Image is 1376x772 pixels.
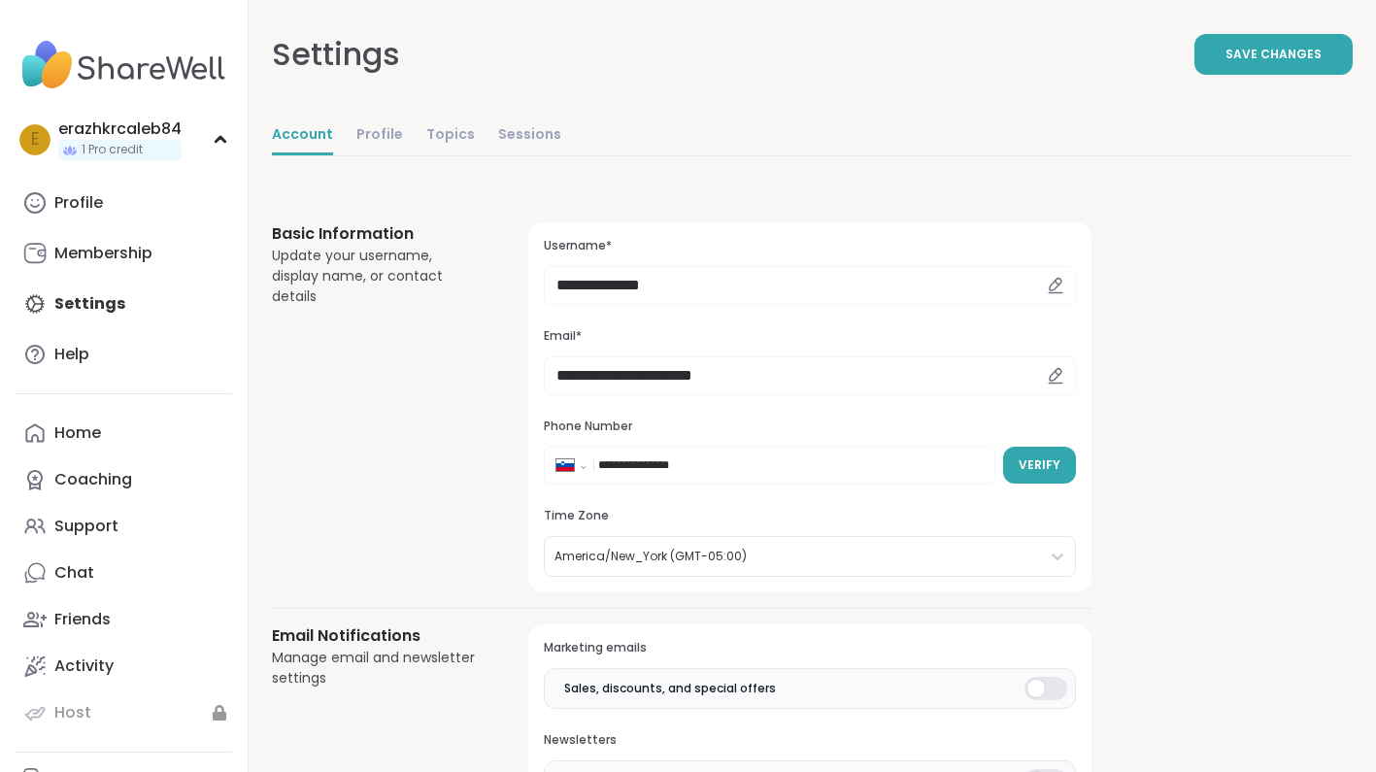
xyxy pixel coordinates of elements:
[272,222,482,246] h3: Basic Information
[54,243,152,264] div: Membership
[82,142,143,158] span: 1 Pro credit
[16,456,232,503] a: Coaching
[272,624,482,648] h3: Email Notifications
[54,516,118,537] div: Support
[544,238,1076,254] h3: Username*
[272,31,400,78] div: Settings
[16,230,232,277] a: Membership
[1003,447,1076,484] button: Verify
[1019,456,1060,474] span: Verify
[54,609,111,630] div: Friends
[16,689,232,736] a: Host
[54,344,89,365] div: Help
[54,192,103,214] div: Profile
[544,508,1076,524] h3: Time Zone
[498,117,561,155] a: Sessions
[54,422,101,444] div: Home
[544,640,1076,656] h3: Marketing emails
[54,562,94,584] div: Chat
[16,503,232,550] a: Support
[272,246,482,307] div: Update your username, display name, or contact details
[54,655,114,677] div: Activity
[31,127,39,152] span: e
[16,550,232,596] a: Chat
[58,118,182,140] div: erazhkrcaleb84
[544,732,1076,749] h3: Newsletters
[16,31,232,99] img: ShareWell Nav Logo
[272,117,333,155] a: Account
[272,648,482,688] div: Manage email and newsletter settings
[356,117,403,155] a: Profile
[16,410,232,456] a: Home
[426,117,475,155] a: Topics
[1194,34,1353,75] button: Save Changes
[544,328,1076,345] h3: Email*
[564,680,776,697] span: Sales, discounts, and special offers
[1225,46,1322,63] span: Save Changes
[16,596,232,643] a: Friends
[16,643,232,689] a: Activity
[54,702,91,723] div: Host
[544,419,1076,435] h3: Phone Number
[16,180,232,226] a: Profile
[54,469,132,490] div: Coaching
[16,331,232,378] a: Help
